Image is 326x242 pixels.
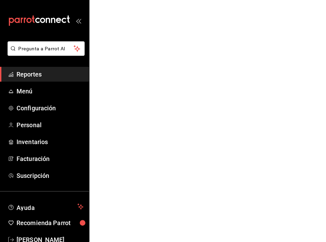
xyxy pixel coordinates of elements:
span: Facturación [17,154,84,163]
a: Pregunta a Parrot AI [5,50,85,57]
span: Pregunta a Parrot AI [19,45,74,52]
span: Recomienda Parrot [17,219,84,228]
span: Personal [17,120,84,130]
button: open_drawer_menu [76,18,81,23]
span: Reportes [17,70,84,79]
span: Ayuda [17,203,75,211]
span: Configuración [17,103,84,113]
button: Pregunta a Parrot AI [8,41,85,56]
span: Inventarios [17,137,84,147]
span: Menú [17,87,84,96]
span: Suscripción [17,171,84,180]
